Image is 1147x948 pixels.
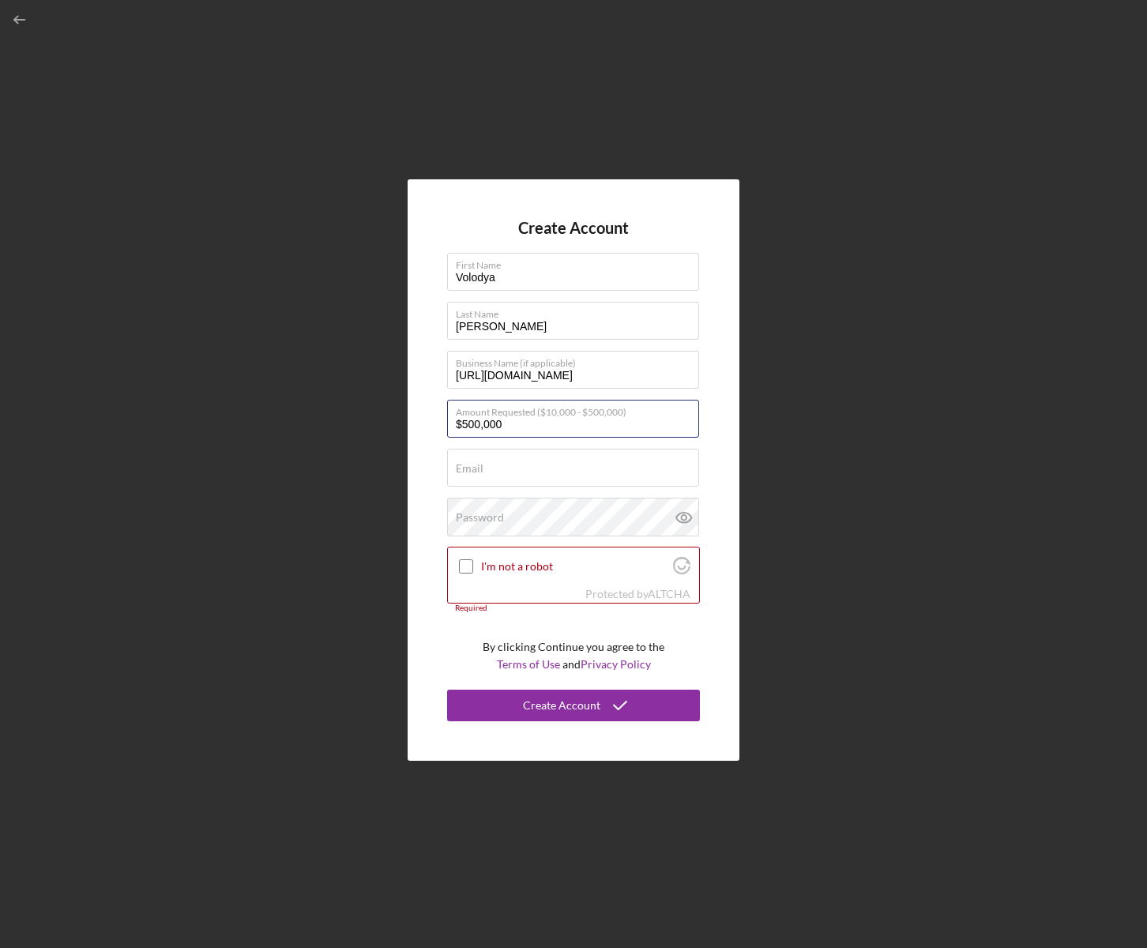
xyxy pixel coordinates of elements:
[447,690,700,721] button: Create Account
[456,303,699,320] label: Last Name
[456,462,483,475] label: Email
[456,401,699,418] label: Amount Requested ($10,000 - $500,000)
[581,657,651,671] a: Privacy Policy
[673,563,690,577] a: Visit Altcha.org
[518,219,629,237] h4: Create Account
[585,588,690,600] div: Protected by
[456,352,699,369] label: Business Name (if applicable)
[481,560,668,573] label: I'm not a robot
[456,254,699,271] label: First Name
[523,690,600,721] div: Create Account
[497,657,560,671] a: Terms of Use
[483,638,664,674] p: By clicking Continue you agree to the and
[447,604,700,613] div: Required
[648,587,690,600] a: Visit Altcha.org
[456,511,504,524] label: Password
